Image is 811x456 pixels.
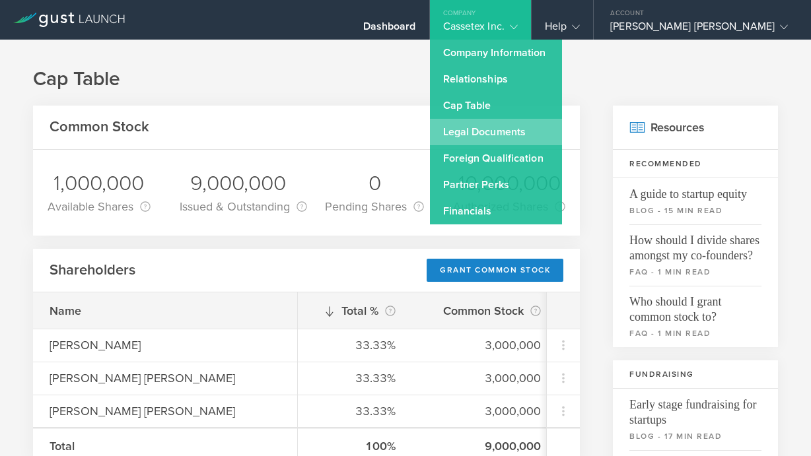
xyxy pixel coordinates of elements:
div: [PERSON_NAME] [PERSON_NAME] [610,20,788,40]
div: 9,000,000 [180,170,297,197]
div: 3,000,000 [429,337,541,354]
div: Dashboard [363,20,416,40]
a: Early stage fundraising for startupsblog - 17 min read [613,389,778,450]
iframe: Chat Widget [745,393,811,456]
h1: Cap Table [33,66,778,92]
div: Common Stock [429,302,541,320]
div: 3,000,000 [429,370,541,387]
div: 33.33% [283,370,396,387]
div: 9,000,000 [429,438,541,455]
h2: Common Stock [50,117,149,137]
a: Who should I grant common stock to?faq - 1 min read [613,286,778,347]
div: Total % [283,302,396,320]
div: Help [545,20,580,40]
div: [PERSON_NAME] [PERSON_NAME] [50,403,281,420]
div: Issued & Outstanding [180,197,297,216]
h3: Recommended [613,150,778,178]
div: Available Shares [48,197,151,216]
span: How should I divide shares amongst my co-founders? [629,224,761,263]
span: A guide to startup equity [629,178,761,202]
div: Pending Shares [325,197,424,216]
a: A guide to startup equityblog - 15 min read [613,178,778,224]
small: blog - 17 min read [629,430,761,442]
a: How should I divide shares amongst my co-founders?faq - 1 min read [613,224,778,286]
div: [PERSON_NAME] [50,337,281,354]
small: blog - 15 min read [629,205,761,216]
div: Name [50,302,281,319]
div: Total [50,438,281,455]
div: [PERSON_NAME] [PERSON_NAME] [50,370,281,387]
small: faq - 1 min read [629,266,761,278]
div: Cassetex Inc. [443,20,518,40]
small: faq - 1 min read [629,327,761,339]
div: 0 [325,170,424,197]
div: 100% [283,438,396,455]
span: Who should I grant common stock to? [629,286,761,325]
div: Grant Common Stock [427,259,563,282]
h3: Fundraising [613,360,778,389]
h2: Shareholders [50,261,135,280]
h2: Resources [613,106,778,150]
div: 33.33% [283,403,396,420]
div: 33.33% [283,337,396,354]
span: Early stage fundraising for startups [629,389,761,428]
div: 1,000,000 [48,170,151,197]
div: 3,000,000 [429,403,541,420]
